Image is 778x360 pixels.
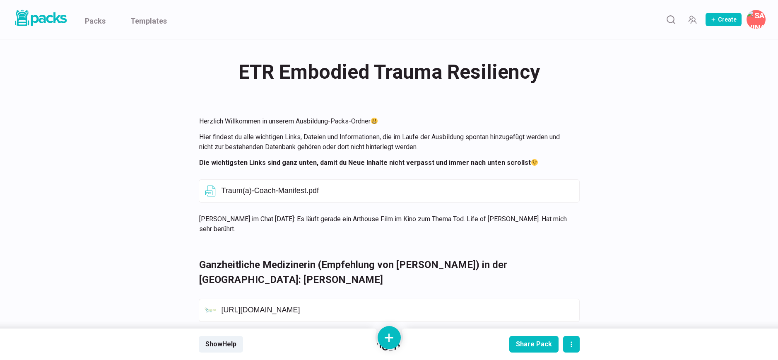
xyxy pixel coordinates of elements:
img: 😃 [371,118,378,124]
button: actions [563,336,580,353]
p: Herzlich Willkommen in unserem Ausbildung-Packs-Ordner [199,116,569,126]
button: Manage Team Invites [684,11,701,28]
button: Share Pack [509,336,559,353]
strong: Die wichtigsten Links sind ganz unten, damit du Neue Inhalte nicht verpasst und immer nach unten ... [199,159,538,167]
button: Search [662,11,679,28]
p: Traum(a)-Coach-Manifest.pdf [222,186,574,196]
img: Packs logo [12,8,68,28]
h3: Ganzheitliche Medizinerin (Empfehlung von [PERSON_NAME]) in der [GEOGRAPHIC_DATA]: [PERSON_NAME] [199,257,569,287]
img: 😉 [531,159,538,166]
span: ETR Embodied Trauma Resiliency [238,56,540,88]
button: ShowHelp [199,336,243,353]
button: Savina Tilmann [747,10,766,29]
a: Packs logo [12,8,68,31]
p: [URL][DOMAIN_NAME] [222,306,574,315]
button: Create Pack [706,13,742,26]
p: Hier findest du alle wichtigen Links, Dateien und Informationen, die im Laufe der Ausbildung spon... [199,132,569,152]
div: Share Pack [516,340,552,348]
img: link icon [204,304,217,317]
p: [PERSON_NAME] im Chat [DATE]: Es läuft gerade ein Arthouse Film im Kino zum Thema Tod. Life of [P... [199,214,569,234]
